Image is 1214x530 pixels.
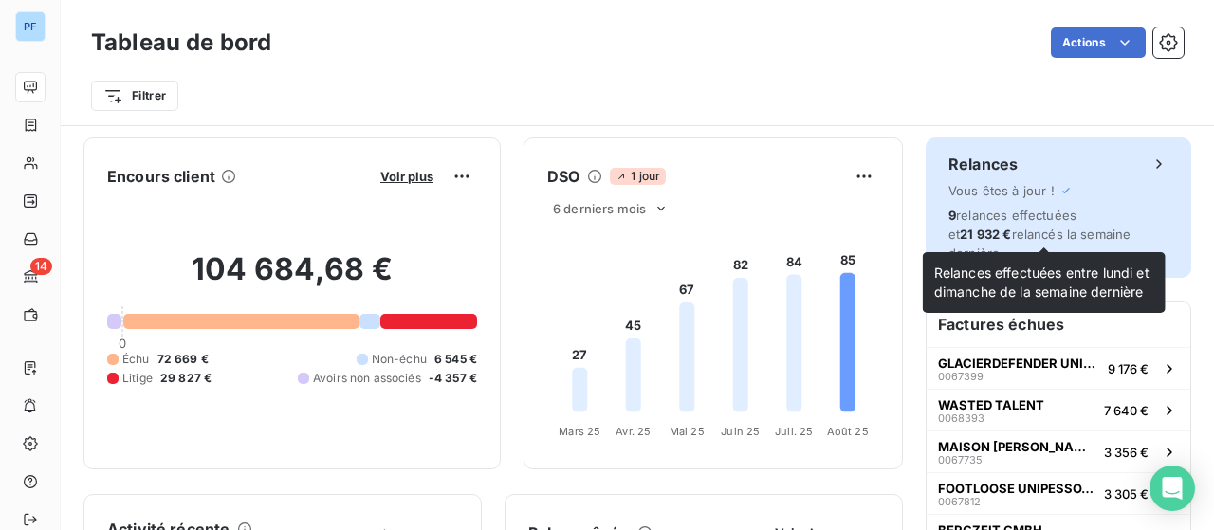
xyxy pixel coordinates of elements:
tspan: Juin 25 [721,425,760,438]
span: 7 640 € [1104,403,1149,418]
span: 6 derniers mois [553,201,646,216]
button: WASTED TALENT00683937 640 € [927,389,1190,430]
span: 0067812 [938,496,981,507]
tspan: Avr. 25 [616,425,651,438]
span: 21 932 € [960,227,1011,242]
h6: Relances [948,153,1018,175]
button: MAISON [PERSON_NAME]00677353 356 € [927,430,1190,472]
h2: 104 684,68 € [107,250,477,307]
span: MAISON [PERSON_NAME] [938,439,1096,454]
tspan: Août 25 [827,425,869,438]
div: PF [15,11,46,42]
tspan: Juil. 25 [775,425,813,438]
span: Avoirs non associés [313,370,421,387]
span: -4 357 € [429,370,477,387]
span: 1 jour [610,168,666,185]
button: GLACIERDEFENDER UNIP LDA00673999 176 € [927,347,1190,389]
span: Relances effectuées entre lundi et dimanche de la semaine dernière [934,265,1150,300]
span: relances effectuées et relancés la semaine dernière. [948,208,1131,261]
span: 72 669 € [157,351,209,368]
span: 14 [30,258,52,275]
span: 0067399 [938,371,984,382]
span: WASTED TALENT [938,397,1044,412]
span: 29 827 € [160,370,212,387]
span: 0068393 [938,412,984,424]
span: 0067735 [938,454,983,466]
tspan: Mai 25 [670,425,705,438]
h6: Factures échues [927,302,1190,347]
a: 14 [15,262,45,292]
button: Actions [1051,27,1146,58]
span: 9 [948,208,956,223]
span: 3 305 € [1104,486,1149,502]
button: FOOTLOOSE UNIPESSOAL LDA00678123 305 € [927,472,1190,514]
button: Filtrer [91,81,178,111]
button: Voir plus [375,168,439,185]
h6: DSO [547,165,579,188]
span: 9 176 € [1108,361,1149,376]
span: 0 [119,336,126,351]
tspan: Mars 25 [559,425,600,438]
span: Non-échu [372,351,427,368]
h6: Encours client [107,165,215,188]
span: 6 545 € [434,351,477,368]
span: Échu [122,351,150,368]
span: 3 356 € [1104,445,1149,460]
span: Litige [122,370,153,387]
span: GLACIERDEFENDER UNIP LDA [938,356,1100,371]
span: Vous êtes à jour ! [948,183,1055,198]
div: Open Intercom Messenger [1150,466,1195,511]
span: FOOTLOOSE UNIPESSOAL LDA [938,481,1096,496]
span: Voir plus [380,169,433,184]
h3: Tableau de bord [91,26,271,60]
